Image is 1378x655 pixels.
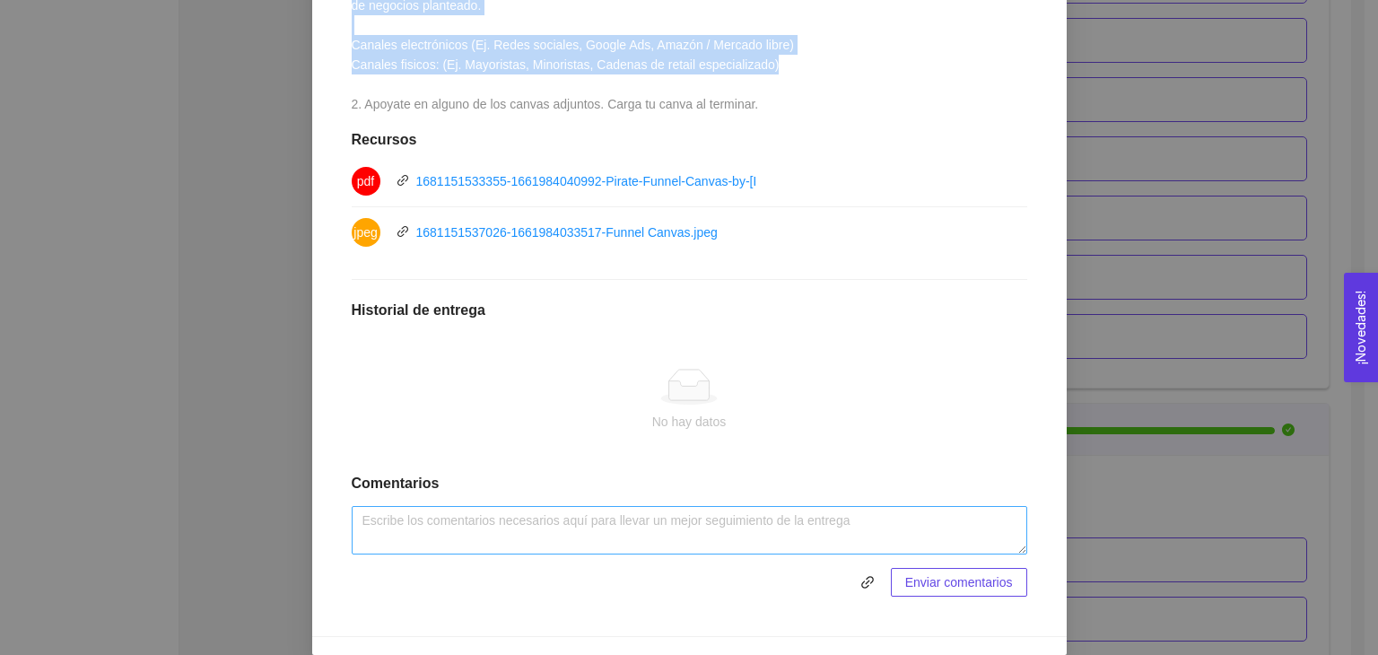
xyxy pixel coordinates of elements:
[353,218,377,247] span: jpeg
[853,575,882,589] span: link
[352,475,1027,493] h1: Comentarios
[1344,273,1378,382] button: Open Feedback Widget
[352,301,1027,319] h1: Historial de entrega
[416,174,875,188] a: 1681151533355-1661984040992-Pirate-Funnel-Canvas-by-[PERSON_NAME].pdf
[352,131,1027,149] h1: Recursos
[397,225,409,238] span: link
[891,568,1027,597] button: Enviar comentarios
[366,412,1013,432] div: No hay datos
[854,575,881,589] span: link
[853,568,882,597] button: link
[416,225,718,240] a: 1681151537026-1661984033517-Funnel Canvas.jpeg
[905,572,1013,592] span: Enviar comentarios
[357,167,374,196] span: pdf
[397,174,409,187] span: link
